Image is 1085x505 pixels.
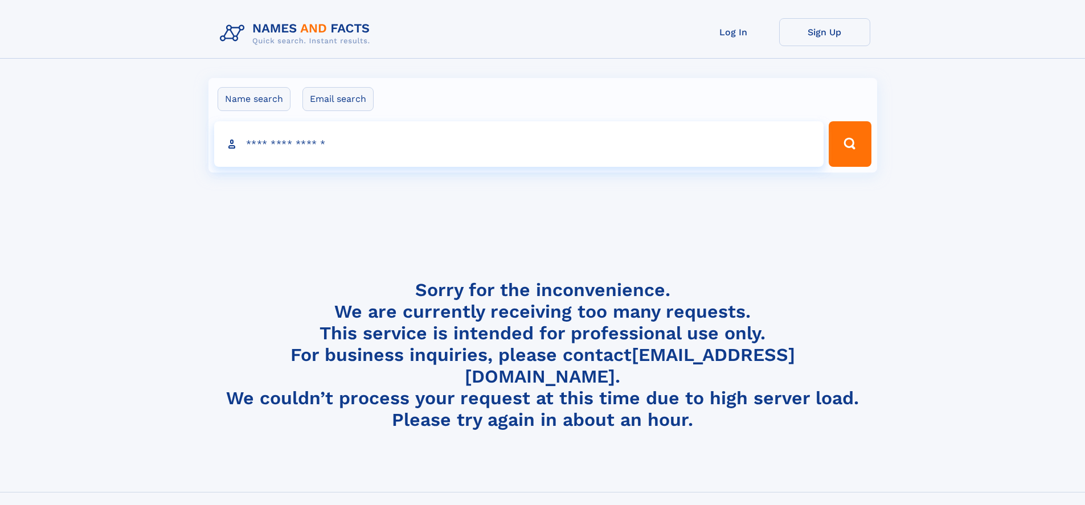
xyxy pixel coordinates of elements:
[302,87,374,111] label: Email search
[218,87,290,111] label: Name search
[829,121,871,167] button: Search Button
[465,344,795,387] a: [EMAIL_ADDRESS][DOMAIN_NAME]
[214,121,824,167] input: search input
[688,18,779,46] a: Log In
[215,18,379,49] img: Logo Names and Facts
[215,279,870,431] h4: Sorry for the inconvenience. We are currently receiving too many requests. This service is intend...
[779,18,870,46] a: Sign Up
